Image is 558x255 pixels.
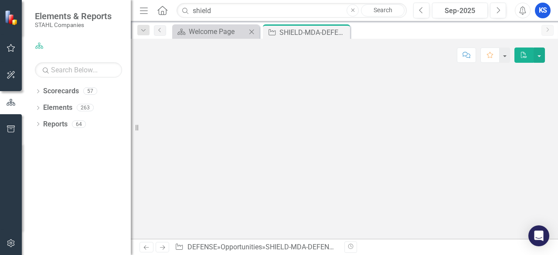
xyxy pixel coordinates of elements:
a: Search [361,4,405,17]
a: Opportunities [221,243,262,251]
div: Open Intercom Messenger [528,225,549,246]
input: Search Below... [35,62,122,78]
a: Reports [43,119,68,129]
small: STAHL Companies [35,21,112,28]
div: Welcome Page [189,26,246,37]
div: Sep-2025 [435,6,485,16]
input: Search ClearPoint... [177,3,407,18]
button: Sep-2025 [432,3,488,18]
span: Elements & Reports [35,11,112,21]
img: ClearPoint Strategy [3,9,20,26]
div: 64 [72,120,86,128]
div: 57 [83,88,97,95]
div: 263 [77,104,94,112]
a: Scorecards [43,86,79,96]
a: Welcome Page [174,26,246,37]
div: SHIELD-MDA-DEFENSE-254898: MULTIPLE AWARD SCALABLE HOMELAND INNOVATIVE ENTERPRISE LAYERED DEFENSE... [279,27,348,38]
button: KS [535,3,551,18]
div: » » [175,242,338,252]
a: DEFENSE [187,243,217,251]
a: Elements [43,103,72,113]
